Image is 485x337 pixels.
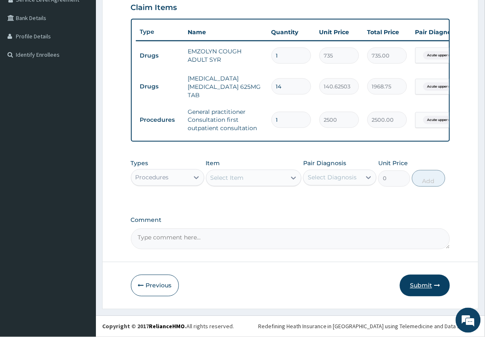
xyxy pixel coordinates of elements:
[423,51,484,60] span: Acute upper respiratory infect...
[149,323,185,330] a: RelianceHMO
[136,48,184,63] td: Drugs
[363,24,411,40] th: Total Price
[378,159,408,168] label: Unit Price
[303,159,346,168] label: Pair Diagnosis
[206,159,220,168] label: Item
[184,70,267,103] td: [MEDICAL_DATA] [MEDICAL_DATA] 625MG TAB
[258,322,479,331] div: Redefining Heath Insurance in [GEOGRAPHIC_DATA] using Telemedicine and Data Science!
[96,316,485,337] footer: All rights reserved.
[136,79,184,94] td: Drugs
[131,160,148,167] label: Types
[4,228,159,257] textarea: Type your message and hit 'Enter'
[315,24,363,40] th: Unit Price
[43,47,140,58] div: Chat with us now
[267,24,315,40] th: Quantity
[102,323,186,330] strong: Copyright © 2017 .
[136,174,169,182] div: Procedures
[15,42,34,63] img: d_794563401_company_1708531726252_794563401
[423,116,484,124] span: Acute upper respiratory infect...
[136,24,184,40] th: Type
[211,174,244,182] div: Select Item
[136,112,184,128] td: Procedures
[412,170,445,187] button: Add
[184,24,267,40] th: Name
[308,174,357,182] div: Select Diagnosis
[184,103,267,137] td: General practitioner Consultation first outpatient consultation
[131,275,179,297] button: Previous
[131,3,177,13] h3: Claim Items
[184,43,267,68] td: EMZOLYN COUGH ADULT SYR
[400,275,450,297] button: Submit
[131,217,450,224] label: Comment
[423,83,484,91] span: Acute upper respiratory infect...
[48,105,115,189] span: We're online!
[137,4,157,24] div: Minimize live chat window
